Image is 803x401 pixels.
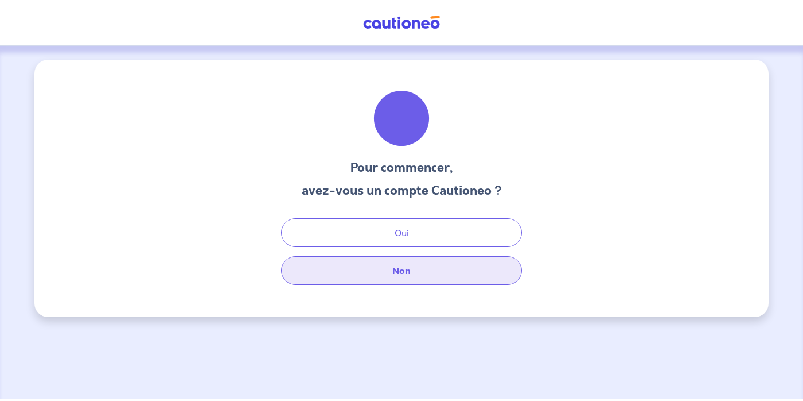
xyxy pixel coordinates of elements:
h3: Pour commencer, [302,159,502,177]
img: Cautioneo [358,16,445,30]
button: Oui [281,218,522,247]
h3: avez-vous un compte Cautioneo ? [302,182,502,200]
img: illu_welcome.svg [371,87,432,149]
button: Non [281,256,522,285]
